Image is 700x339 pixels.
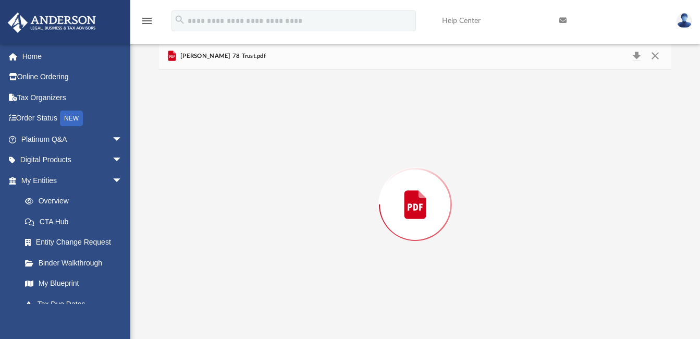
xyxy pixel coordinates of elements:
[7,67,138,88] a: Online Ordering
[7,170,138,191] a: My Entitiesarrow_drop_down
[15,273,133,294] a: My Blueprint
[5,13,99,33] img: Anderson Advisors Platinum Portal
[7,129,138,150] a: Platinum Q&Aarrow_drop_down
[112,150,133,171] span: arrow_drop_down
[112,170,133,191] span: arrow_drop_down
[112,129,133,150] span: arrow_drop_down
[646,49,665,64] button: Close
[7,46,138,67] a: Home
[15,191,138,212] a: Overview
[15,294,138,314] a: Tax Due Dates
[178,52,266,61] span: [PERSON_NAME] 78 Trust.pdf
[15,211,138,232] a: CTA Hub
[141,20,153,27] a: menu
[7,87,138,108] a: Tax Organizers
[7,108,138,129] a: Order StatusNEW
[627,49,646,64] button: Download
[7,150,138,171] a: Digital Productsarrow_drop_down
[15,232,138,253] a: Entity Change Request
[677,13,692,28] img: User Pic
[15,252,138,273] a: Binder Walkthrough
[174,14,186,26] i: search
[60,111,83,126] div: NEW
[141,15,153,27] i: menu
